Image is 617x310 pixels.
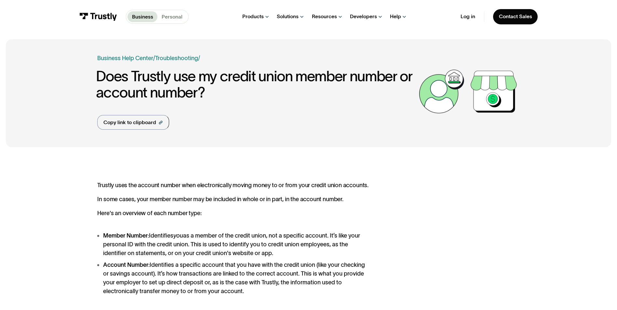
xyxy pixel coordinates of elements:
[103,119,156,126] div: Copy link to clipboard
[79,13,117,21] img: Trustly Logo
[350,13,377,20] div: Developers
[390,13,401,20] div: Help
[127,11,157,22] a: Business
[97,182,369,217] p: Trustly uses the account number when electronically moving money to or from your credit union acc...
[312,13,337,20] div: Resources
[97,54,153,63] a: Business Help Center
[153,54,155,63] div: /
[157,11,187,22] a: Personal
[97,261,369,295] li: Identifies a specific account that you have with the credit union (like your checking or savings ...
[103,262,150,268] strong: Account Number:
[173,232,183,239] em: you
[132,13,153,21] p: Business
[103,232,149,239] strong: Member Number:
[461,13,475,20] a: Log in
[97,231,369,258] li: Identifies as a member of the credit union, not a specific account. It’s like your personal ID wi...
[97,115,169,130] a: Copy link to clipboard
[277,13,299,20] div: Solutions
[242,13,264,20] div: Products
[499,13,532,20] div: Contact Sales
[493,9,538,24] a: Contact Sales
[198,54,200,63] div: /
[155,55,198,61] a: Troubleshooting
[162,13,182,21] p: Personal
[96,68,415,100] h1: Does Trustly use my credit union member number or account number?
